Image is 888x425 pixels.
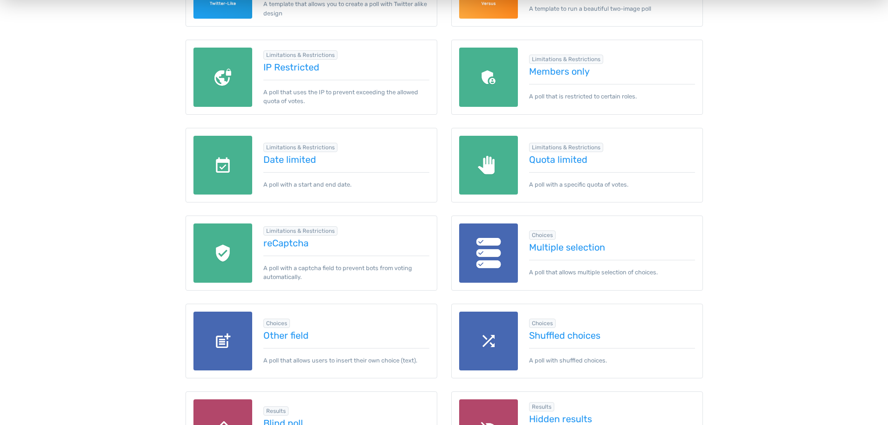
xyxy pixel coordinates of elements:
span: Browse all in Results [263,406,289,416]
a: Quota limited [529,154,695,165]
img: multiple-selection.png.webp [459,223,518,283]
img: date-limited.png.webp [193,136,253,195]
a: Hidden results [529,414,695,424]
img: ip-restricted.png.webp [193,48,253,107]
p: A poll that uses the IP to prevent exceeding the allowed quota of votes. [263,80,429,105]
span: Browse all in Limitations & Restrictions [263,143,337,152]
img: members-only.png.webp [459,48,518,107]
a: IP Restricted [263,62,429,72]
p: A poll with a specific quota of votes. [529,172,695,189]
p: A poll with a start and end date. [263,172,429,189]
p: A poll that is restricted to certain roles. [529,84,695,101]
p: A poll that allows multiple selection of choices. [529,260,695,277]
p: A poll that allows users to insert their own choice (text). [263,348,429,365]
img: shuffle.png.webp [459,312,518,371]
p: A poll with shuffled choices. [529,348,695,365]
span: Browse all in Limitations & Restrictions [263,50,337,60]
a: reCaptcha [263,238,429,248]
a: Other field [263,330,429,341]
a: Shuffled choices [529,330,695,341]
span: Browse all in Results [529,402,554,411]
span: Browse all in Limitations & Restrictions [529,143,603,152]
p: A poll with a captcha field to prevent bots from voting automatically. [263,256,429,281]
span: Browse all in Limitations & Restrictions [263,226,337,236]
img: other-field.png.webp [193,312,253,371]
img: recaptcha.png.webp [193,223,253,283]
img: quota-limited.png.webp [459,136,518,195]
a: Date limited [263,154,429,165]
a: Members only [529,66,695,77]
span: Browse all in Choices [263,319,290,328]
span: Browse all in Limitations & Restrictions [529,55,603,64]
span: Browse all in Choices [529,230,556,240]
a: Multiple selection [529,242,695,252]
span: Browse all in Choices [529,319,556,328]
